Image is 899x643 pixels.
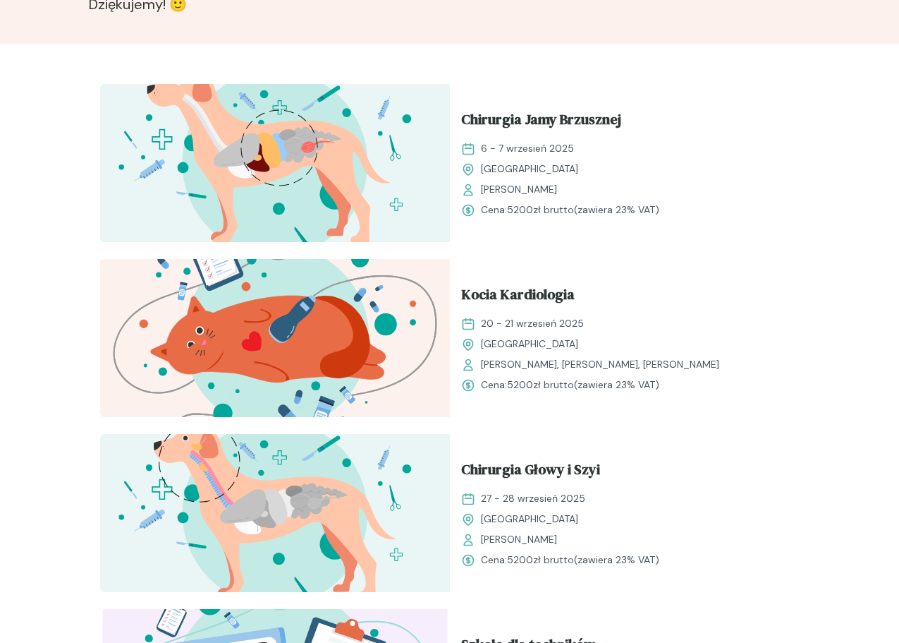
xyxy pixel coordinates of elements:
[100,434,450,592] img: ZqFXfB5LeNNTxeHy_ChiruGS_T.svg
[481,316,584,331] span: 20 - 21 wrzesień 2025
[507,553,574,566] span: 5200 zł brutto
[100,259,450,417] img: aHfXlEMqNJQqH-jZ_KociaKardio_T.svg
[507,203,574,216] span: 5200 zł brutto
[481,162,578,176] span: [GEOGRAPHIC_DATA]
[481,141,574,156] span: 6 - 7 wrzesień 2025
[481,203,659,217] span: Cena: (zawiera 23% VAT)
[481,553,659,567] span: Cena: (zawiera 23% VAT)
[481,378,659,392] span: Cena: (zawiera 23% VAT)
[507,378,574,391] span: 5200 zł brutto
[461,284,788,311] a: Kocia Kardiologia
[461,459,788,486] a: Chirurgia Głowy i Szyi
[481,491,585,506] span: 27 - 28 wrzesień 2025
[461,109,788,136] a: Chirurgia Jamy Brzusznej
[481,357,719,372] span: [PERSON_NAME], [PERSON_NAME], [PERSON_NAME]
[481,512,578,527] span: [GEOGRAPHIC_DATA]
[481,337,578,351] span: [GEOGRAPHIC_DATA]
[461,284,575,311] span: Kocia Kardiologia
[100,84,450,242] img: aHfRokMqNJQqH-fc_ChiruJB_T.svg
[461,109,621,136] span: Chirurgia Jamy Brzusznej
[461,459,600,486] span: Chirurgia Głowy i Szyi
[481,532,557,547] span: [PERSON_NAME]
[481,182,557,197] span: [PERSON_NAME]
